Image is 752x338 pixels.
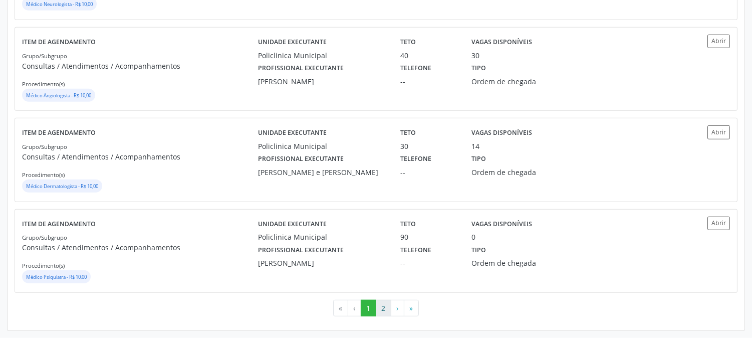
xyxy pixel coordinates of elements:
div: Ordem de chegada [471,76,564,87]
button: Abrir [707,125,730,139]
label: Item de agendamento [22,35,96,50]
div: -- [400,258,457,268]
div: Policlinica Municipal [258,232,386,242]
small: Grupo/Subgrupo [22,143,67,150]
button: Abrir [707,217,730,230]
small: Procedimento(s) [22,262,65,269]
div: 30 [471,50,479,61]
p: Consultas / Atendimentos / Acompanhamentos [22,61,258,71]
button: Go to last page [404,300,419,317]
label: Vagas disponíveis [471,125,532,141]
small: Procedimento(s) [22,171,65,179]
div: Ordem de chegada [471,167,564,178]
small: Procedimento(s) [22,80,65,88]
div: 30 [400,141,457,151]
div: [PERSON_NAME] e [PERSON_NAME] [258,167,386,178]
small: Médico Psiquiatra - R$ 10,00 [26,274,87,280]
label: Vagas disponíveis [471,35,532,50]
label: Vagas disponíveis [471,217,532,232]
small: Médico Dermatologista - R$ 10,00 [26,183,98,190]
label: Teto [400,125,416,141]
label: Telefone [400,151,431,167]
label: Tipo [471,151,486,167]
label: Telefone [400,242,431,258]
div: Policlinica Municipal [258,50,386,61]
label: Tipo [471,61,486,76]
label: Profissional executante [258,151,344,167]
label: Unidade executante [258,217,327,232]
ul: Pagination [15,300,737,317]
div: [PERSON_NAME] [258,258,386,268]
label: Item de agendamento [22,125,96,141]
div: [PERSON_NAME] [258,76,386,87]
div: -- [400,167,457,178]
div: 14 [471,141,479,151]
label: Profissional executante [258,61,344,76]
label: Teto [400,217,416,232]
button: Go to next page [391,300,404,317]
small: Médico Neurologista - R$ 10,00 [26,1,93,8]
label: Profissional executante [258,242,344,258]
button: Abrir [707,35,730,48]
small: Grupo/Subgrupo [22,52,67,60]
label: Telefone [400,61,431,76]
button: Go to page 2 [376,300,391,317]
label: Tipo [471,242,486,258]
div: 90 [400,232,457,242]
p: Consultas / Atendimentos / Acompanhamentos [22,242,258,253]
div: 40 [400,50,457,61]
label: Unidade executante [258,125,327,141]
button: Go to page 1 [361,300,376,317]
label: Unidade executante [258,35,327,50]
label: Item de agendamento [22,217,96,232]
label: Teto [400,35,416,50]
div: Ordem de chegada [471,258,564,268]
div: Policlinica Municipal [258,141,386,151]
div: -- [400,76,457,87]
div: 0 [471,232,475,242]
small: Médico Angiologista - R$ 10,00 [26,92,91,99]
small: Grupo/Subgrupo [22,234,67,241]
p: Consultas / Atendimentos / Acompanhamentos [22,151,258,162]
